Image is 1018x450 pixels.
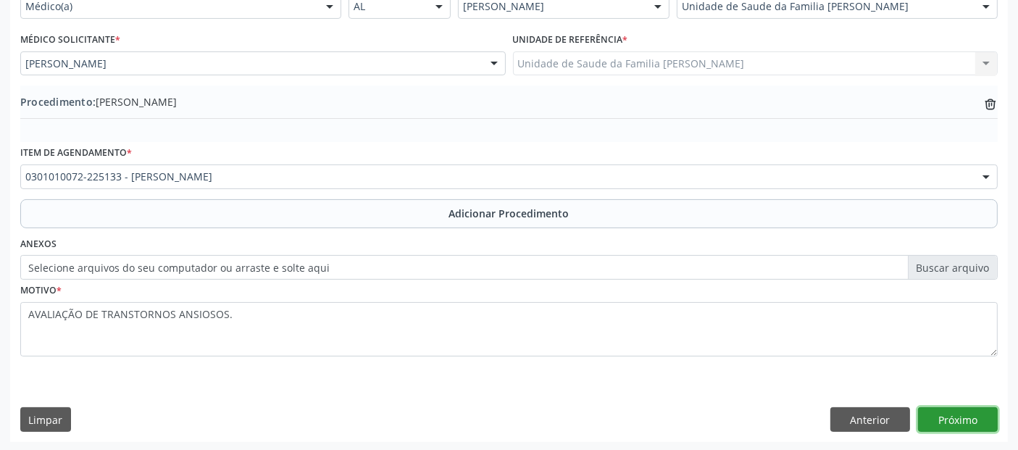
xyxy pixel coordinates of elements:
[25,170,968,184] span: 0301010072-225133 - [PERSON_NAME]
[513,29,628,51] label: Unidade de referência
[25,57,476,71] span: [PERSON_NAME]
[449,206,570,221] span: Adicionar Procedimento
[20,233,57,256] label: Anexos
[20,280,62,302] label: Motivo
[20,29,120,51] label: Médico Solicitante
[830,407,910,432] button: Anterior
[20,94,177,109] span: [PERSON_NAME]
[20,199,998,228] button: Adicionar Procedimento
[918,407,998,432] button: Próximo
[20,142,132,164] label: Item de agendamento
[20,95,96,109] span: Procedimento:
